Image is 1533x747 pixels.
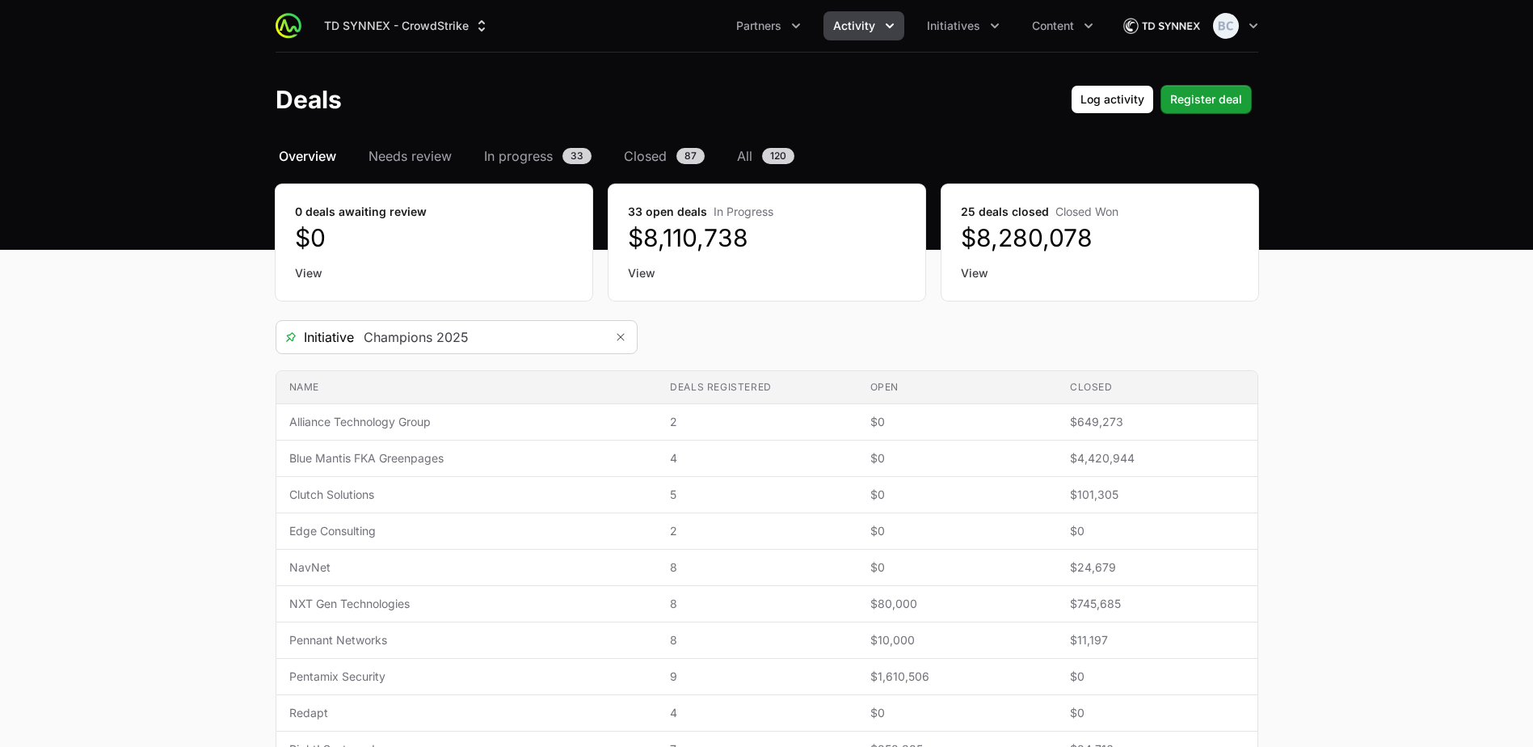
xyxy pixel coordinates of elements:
[670,632,844,648] span: 8
[314,11,499,40] div: Supplier switch menu
[734,146,798,166] a: All120
[833,18,875,34] span: Activity
[295,204,573,220] dt: 0 deals awaiting review
[369,146,452,166] span: Needs review
[628,223,906,252] dd: $8,110,738
[276,327,354,347] span: Initiative
[670,414,844,430] span: 2
[870,705,1044,721] span: $0
[301,11,1103,40] div: Main navigation
[670,450,844,466] span: 4
[365,146,455,166] a: Needs review
[870,523,1044,539] span: $0
[917,11,1009,40] button: Initiatives
[289,559,645,576] span: NavNet
[726,11,811,40] div: Partners menu
[1022,11,1103,40] button: Content
[670,487,844,503] span: 5
[276,146,1258,166] nav: Deals navigation
[621,146,708,166] a: Closed87
[289,450,645,466] span: Blue Mantis FKA Greenpages
[276,85,342,114] h1: Deals
[1070,669,1244,685] span: $0
[870,487,1044,503] span: $0
[276,371,658,404] th: Name
[870,669,1044,685] span: $1,610,506
[961,204,1239,220] dt: 25 deals closed
[670,596,844,612] span: 8
[1071,85,1252,114] div: Primary actions
[870,414,1044,430] span: $0
[295,265,573,281] a: View
[670,559,844,576] span: 8
[1071,85,1154,114] button: Log activity
[628,204,906,220] dt: 33 open deals
[1070,596,1244,612] span: $745,685
[289,523,645,539] span: Edge Consulting
[1070,450,1244,466] span: $4,420,944
[1032,18,1074,34] span: Content
[1170,90,1242,109] span: Register deal
[289,632,645,648] span: Pennant Networks
[961,223,1239,252] dd: $8,280,078
[628,265,906,281] a: View
[870,632,1044,648] span: $10,000
[823,11,904,40] button: Activity
[657,371,857,404] th: Deals registered
[295,223,573,252] dd: $0
[1055,205,1118,218] span: Closed Won
[870,596,1044,612] span: $80,000
[917,11,1009,40] div: Initiatives menu
[1022,11,1103,40] div: Content menu
[289,414,645,430] span: Alliance Technology Group
[1213,13,1239,39] img: Bethany Crossley
[1080,90,1144,109] span: Log activity
[670,523,844,539] span: 2
[1057,371,1257,404] th: Closed
[1070,632,1244,648] span: $11,197
[1070,414,1244,430] span: $649,273
[737,146,752,166] span: All
[670,669,844,685] span: 9
[823,11,904,40] div: Activity menu
[714,205,773,218] span: In Progress
[870,559,1044,576] span: $0
[289,705,645,721] span: Redapt
[1160,85,1252,114] button: Register deal
[289,487,645,503] span: Clutch Solutions
[289,596,645,612] span: NXT Gen Technologies
[276,146,339,166] a: Overview
[870,450,1044,466] span: $0
[481,146,595,166] a: In progress33
[604,321,637,353] button: Remove
[484,146,553,166] span: In progress
[1122,10,1200,42] img: TD SYNNEX
[676,148,705,164] span: 87
[857,371,1057,404] th: Open
[762,148,794,164] span: 120
[736,18,781,34] span: Partners
[1070,487,1244,503] span: $101,305
[961,265,1239,281] a: View
[562,148,592,164] span: 33
[276,13,301,39] img: ActivitySource
[1070,705,1244,721] span: $0
[1070,559,1244,576] span: $24,679
[354,321,604,353] input: Search initiatives
[670,705,844,721] span: 4
[1070,523,1244,539] span: $0
[927,18,980,34] span: Initiatives
[289,669,645,685] span: Pentamix Security
[624,146,667,166] span: Closed
[726,11,811,40] button: Partners
[314,11,499,40] button: TD SYNNEX - CrowdStrike
[279,146,336,166] span: Overview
